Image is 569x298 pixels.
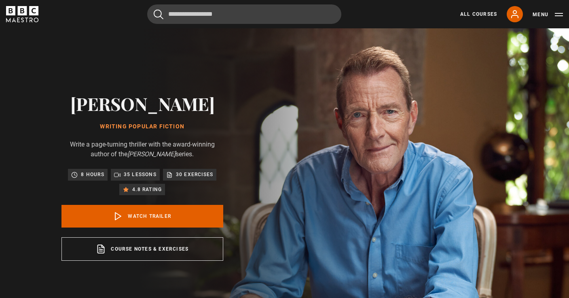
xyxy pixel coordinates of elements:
p: 8 hours [81,170,104,179]
i: [PERSON_NAME] [127,150,176,158]
p: 30 exercises [176,170,213,179]
button: Toggle navigation [533,11,563,19]
h1: Writing Popular Fiction [61,123,223,130]
a: All Courses [460,11,497,18]
p: 4.8 rating [132,185,162,194]
p: 35 lessons [124,170,157,179]
svg: BBC Maestro [6,6,38,22]
button: Submit the search query [154,9,163,19]
p: Write a page-turning thriller with the award-winning author of the series. [61,140,223,159]
a: Watch Trailer [61,205,223,228]
a: Course notes & exercises [61,237,223,261]
input: Search [147,4,341,24]
h2: [PERSON_NAME] [61,93,223,114]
